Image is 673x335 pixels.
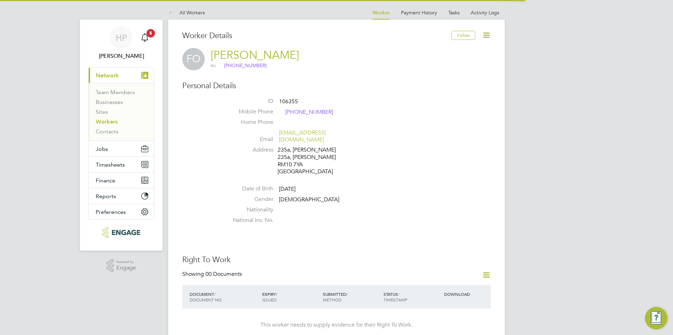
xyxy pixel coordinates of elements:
span: Timesheets [96,161,125,168]
nav: Main navigation [80,20,163,251]
div: Network [89,83,154,141]
h3: Worker Details [182,31,451,41]
button: Reports [89,188,154,204]
div: STATUS [382,288,442,306]
span: / [346,291,348,297]
div: Showing [182,271,243,278]
span: TIMESTAMP [383,297,407,302]
a: Payment History [401,9,437,16]
button: Finance [89,173,154,188]
label: National Ins. No. [224,217,273,224]
span: [DEMOGRAPHIC_DATA] [279,196,339,203]
label: Nationality [224,206,273,214]
div: 235a, [PERSON_NAME] 235a, [PERSON_NAME] RM10 7YA [GEOGRAPHIC_DATA] [278,146,344,175]
h3: Personal Details [182,81,491,91]
span: Network [96,72,119,79]
span: / [276,291,277,297]
div: DOWNLOAD [442,288,491,300]
span: / [214,291,216,297]
a: [EMAIL_ADDRESS][DOMAIN_NAME] [279,129,326,144]
a: Workers [96,118,118,125]
label: Address [224,146,273,154]
a: All Workers [168,9,205,16]
a: HP[PERSON_NAME] [88,27,154,60]
div: DOCUMENT [188,288,260,306]
a: Worker [373,10,390,16]
label: Gender [224,196,273,203]
button: Engage Resource Center [645,307,667,329]
span: Preferences [96,209,126,215]
span: Powered by [116,259,136,265]
span: 5 [147,29,155,37]
img: xede-logo-retina.png [102,227,140,238]
label: Mobile Phone [224,108,273,116]
div: SUBMITTED [321,288,382,306]
a: [PERSON_NAME] [211,48,299,62]
div: This worker needs to supply evidence for their Right To Work. [189,321,484,329]
button: Jobs [89,141,154,156]
span: Jobs [96,146,108,152]
a: Powered byEngage [107,259,136,272]
span: METHOD [323,297,341,302]
span: 00 Documents [205,271,242,278]
label: Email [224,136,273,143]
label: Home Phone [224,119,273,126]
a: Tasks [448,9,460,16]
a: Sites [96,109,108,115]
a: 5 [138,27,152,49]
img: logo.svg [218,63,223,69]
span: HP [116,33,127,42]
span: [PHONE_NUMBER] [218,62,267,69]
span: Reports [96,193,116,200]
span: ISSUED [262,297,277,302]
span: Finance [96,177,115,184]
span: FO [182,48,205,70]
label: Date of Birth [224,185,273,193]
span: Hannah Pearce [88,52,154,60]
span: [PHONE_NUMBER] [279,109,333,116]
label: ID [224,98,273,105]
span: / [398,291,399,297]
a: Contacts [96,128,118,135]
img: logo.svg [279,109,284,116]
span: [DATE] [279,186,295,193]
span: Engage [116,265,136,271]
a: Go to home page [88,227,154,238]
span: DOCUMENT NO. [190,297,223,302]
button: Preferences [89,204,154,219]
span: m: [211,62,216,69]
div: EXPIRY [260,288,321,306]
h3: Right To Work [182,255,491,265]
a: Activity Logs [471,9,499,16]
span: 106355 [279,98,298,105]
button: Network [89,68,154,83]
a: Businesses [96,99,123,105]
button: Follow [451,31,475,40]
a: Team Members [96,89,135,96]
button: Timesheets [89,157,154,172]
